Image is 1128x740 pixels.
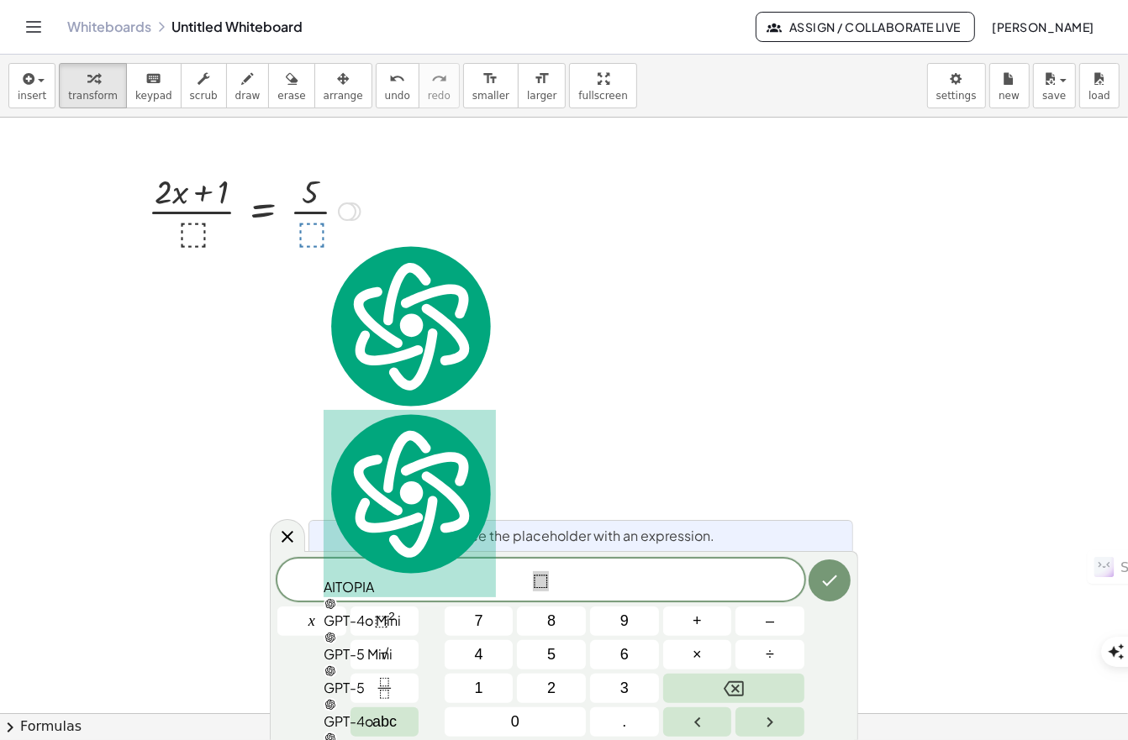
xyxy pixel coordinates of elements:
span: × [693,643,702,666]
span: – [766,610,774,632]
button: format_sizesmaller [463,63,519,108]
button: keyboardkeypad [126,63,182,108]
button: Minus [735,606,804,636]
span: Assign / Collaborate Live [770,19,961,34]
a: Whiteboards [67,18,151,35]
span: 9 [620,610,629,632]
button: insert [8,63,55,108]
div: GPT-5 [324,664,496,698]
span: ⬚ [533,571,549,591]
span: 2 [547,677,556,700]
button: 8 [517,606,586,636]
button: x [277,606,346,636]
span: 3 [620,677,629,700]
button: 9 [590,606,659,636]
span: erase [277,90,305,102]
span: undo [385,90,410,102]
button: Times [663,640,732,669]
span: 5 [547,643,556,666]
button: 0 [445,707,586,737]
span: transform [68,90,118,102]
img: logo.svg [324,242,496,410]
button: Plus [663,606,732,636]
button: Backspace [663,674,804,703]
div: GPT-4o Mini [324,597,496,631]
img: gpt-black.svg [324,698,337,711]
span: insert [18,90,46,102]
span: Replace the placeholder with an expression. [433,526,714,546]
button: fullscreen [569,63,636,108]
span: ÷ [766,643,774,666]
span: smaller [472,90,509,102]
button: Left arrow [663,707,732,737]
button: erase [268,63,314,108]
button: new [989,63,1030,108]
button: 5 [517,640,586,669]
i: keyboard [145,69,161,89]
button: save [1033,63,1076,108]
span: arrange [324,90,363,102]
span: larger [527,90,556,102]
span: load [1088,90,1110,102]
span: 8 [547,610,556,632]
button: Divide [735,640,804,669]
img: gpt-black.svg [324,597,337,611]
i: undo [389,69,405,89]
button: scrub [181,63,227,108]
button: Assign / Collaborate Live [756,12,975,42]
i: redo [431,69,447,89]
i: format_size [534,69,550,89]
span: scrub [190,90,218,102]
button: undoundo [376,63,419,108]
div: AITOPIA [324,410,496,598]
span: keypad [135,90,172,102]
span: draw [235,90,261,102]
button: 3 [590,674,659,703]
button: load [1079,63,1120,108]
span: . [622,711,626,733]
button: . [590,707,659,737]
span: redo [428,90,451,102]
button: arrange [314,63,372,108]
span: fullscreen [578,90,627,102]
button: draw [226,63,270,108]
span: new [999,90,1020,102]
span: 0 [511,711,519,733]
img: gpt-black.svg [324,664,337,678]
img: gpt-black.svg [324,631,337,644]
button: 6 [590,640,659,669]
button: 2 [517,674,586,703]
button: transform [59,63,127,108]
button: format_sizelarger [518,63,566,108]
span: [PERSON_NAME] [992,19,1094,34]
button: Right arrow [735,707,804,737]
span: + [693,610,702,632]
span: 6 [620,643,629,666]
button: Done [809,559,851,601]
button: Toggle navigation [20,13,47,40]
div: GPT-4o [324,698,496,732]
i: format_size [482,69,498,89]
button: redoredo [419,63,460,108]
div: GPT-5 Mini [324,631,496,664]
button: [PERSON_NAME] [978,12,1108,42]
button: settings [927,63,986,108]
span: settings [936,90,977,102]
span: x [308,610,315,632]
img: logo.svg [324,410,496,578]
span: save [1042,90,1066,102]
